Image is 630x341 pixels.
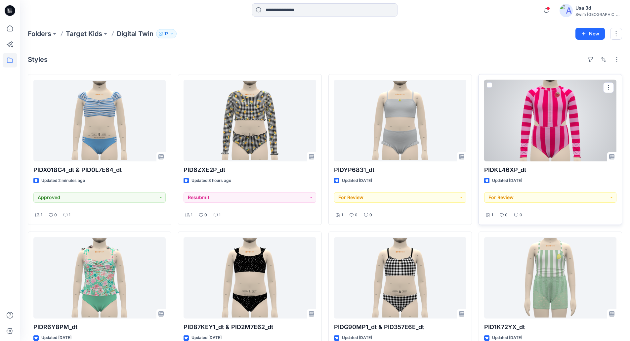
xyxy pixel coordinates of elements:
[484,80,616,161] a: PIDKL46XP_dt
[505,212,508,219] p: 0
[560,4,573,17] img: avatar
[33,237,166,319] a: PIDR6Y8PM_dt
[164,30,168,37] p: 17
[184,80,316,161] a: PID6ZXE2P_dt
[492,177,522,184] p: Updated [DATE]
[33,322,166,332] p: PIDR6Y8PM_dt
[184,165,316,175] p: PID6ZXE2P_dt
[28,56,48,64] h4: Styles
[41,177,85,184] p: Updated 2 minutes ago
[184,237,316,319] a: PID87KEY1_dt & PID2M7E62_dt
[575,12,622,17] div: Swim [GEOGRAPHIC_DATA]
[484,237,616,319] a: PID1K72YX_dt
[204,212,207,219] p: 0
[117,29,153,38] p: Digital Twin
[69,212,70,219] p: 1
[334,80,466,161] a: PIDYP6831_dt
[33,80,166,161] a: PIDX018G4_dt & PID0L7E64_dt
[520,212,522,219] p: 0
[219,212,221,219] p: 1
[33,165,166,175] p: PIDX018G4_dt & PID0L7E64_dt
[575,28,605,40] button: New
[156,29,177,38] button: 17
[484,322,616,332] p: PID1K72YX_dt
[191,212,192,219] p: 1
[28,29,51,38] a: Folders
[184,322,316,332] p: PID87KEY1_dt & PID2M7E62_dt
[334,165,466,175] p: PIDYP6831_dt
[334,322,466,332] p: PIDG90MP1_dt & PID357E6E_dt
[575,4,622,12] div: Usa 3d
[54,212,57,219] p: 0
[334,237,466,319] a: PIDG90MP1_dt & PID357E6E_dt
[342,177,372,184] p: Updated [DATE]
[369,212,372,219] p: 0
[491,212,493,219] p: 1
[191,177,231,184] p: Updated 3 hours ago
[355,212,357,219] p: 0
[66,29,102,38] a: Target Kids
[41,212,42,219] p: 1
[341,212,343,219] p: 1
[484,165,616,175] p: PIDKL46XP_dt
